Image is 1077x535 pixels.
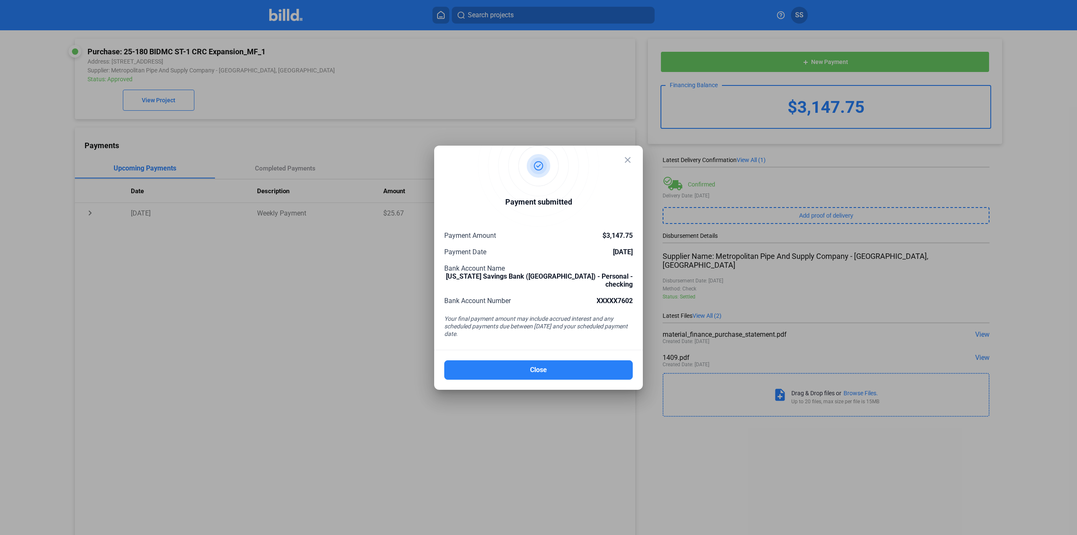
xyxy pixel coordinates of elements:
[505,196,572,210] div: Payment submitted
[623,155,633,165] mat-icon: close
[444,264,505,272] span: Bank Account Name
[444,232,496,240] span: Payment Amount
[444,248,486,256] span: Payment Date
[602,232,633,240] span: $3,147.75
[444,272,633,288] span: [US_STATE] Savings Bank ([GEOGRAPHIC_DATA]) - Personal - checking
[444,297,511,305] span: Bank Account Number
[613,248,633,256] span: [DATE]
[444,315,633,340] div: Your final payment amount may include accrued interest and any scheduled payments due between [DA...
[444,360,633,380] button: Close
[597,297,633,305] span: XXXXX7602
